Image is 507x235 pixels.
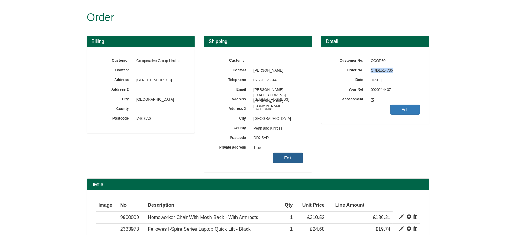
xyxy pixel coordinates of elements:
span: ORD1514735 [368,66,420,76]
span: [PERSON_NAME][EMAIL_ADDRESS][PERSON_NAME][DOMAIN_NAME] [250,85,303,95]
h3: Billing [91,39,190,44]
label: Email [213,85,250,92]
label: Address [213,95,250,102]
span: [GEOGRAPHIC_DATA] [133,95,186,105]
th: Description [145,199,280,211]
span: £186.31 [373,215,391,220]
label: Telephone [213,76,250,83]
h2: Items [91,182,425,187]
span: COOP60 [368,56,420,66]
span: 07581 026944 [250,76,303,85]
th: Image [96,199,118,211]
label: County [213,124,250,131]
label: Assessment [330,95,368,102]
label: Customer No. [330,56,368,63]
label: City [213,114,250,121]
label: Private address [213,143,250,150]
label: Postcode [96,114,133,121]
label: County [96,105,133,111]
a: Edit [273,153,303,163]
span: £24.68 [310,227,325,232]
span: Fellowes I-Spire Series Laptop Quick Lift - Black [148,227,250,232]
th: Unit Price [295,199,327,211]
label: Postcode [213,133,250,140]
span: [GEOGRAPHIC_DATA] [250,114,303,124]
span: £19.74 [376,227,390,232]
th: Qty [280,199,295,211]
span: 1 [290,227,293,232]
th: Line Amount [327,199,367,211]
span: DD2 5AR [250,133,303,143]
span: [DATE] [368,76,420,85]
span: M60 0AG [133,114,186,124]
label: Address 2 [96,85,133,92]
h3: Shipping [209,39,307,44]
label: Contact [96,66,133,73]
span: £310.52 [307,215,325,220]
span: [STREET_ADDRESS] [133,76,186,85]
label: Customer [96,56,133,63]
label: Address 2 [213,105,250,111]
span: Perth and Kinross [250,124,303,133]
h3: Detail [326,39,425,44]
label: Contact [213,66,250,73]
span: Homeworker Chair With Mesh Back - With Armrests [148,215,258,220]
label: Customer [213,56,250,63]
label: Address [96,76,133,83]
span: Invergowrie [250,105,303,114]
span: Co-operative Group Limited [133,56,186,66]
label: Order No. [330,66,368,73]
td: 9900009 [118,211,146,224]
th: No [118,199,146,211]
span: [STREET_ADDRESS] [250,95,303,105]
label: Your Ref [330,85,368,92]
span: True [250,143,303,153]
label: City [96,95,133,102]
span: 0000214407 [368,85,420,95]
span: [PERSON_NAME] [250,66,303,76]
label: Date [330,76,368,83]
a: Edit [390,105,420,115]
h1: Order [87,11,407,23]
span: 1 [290,215,293,220]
